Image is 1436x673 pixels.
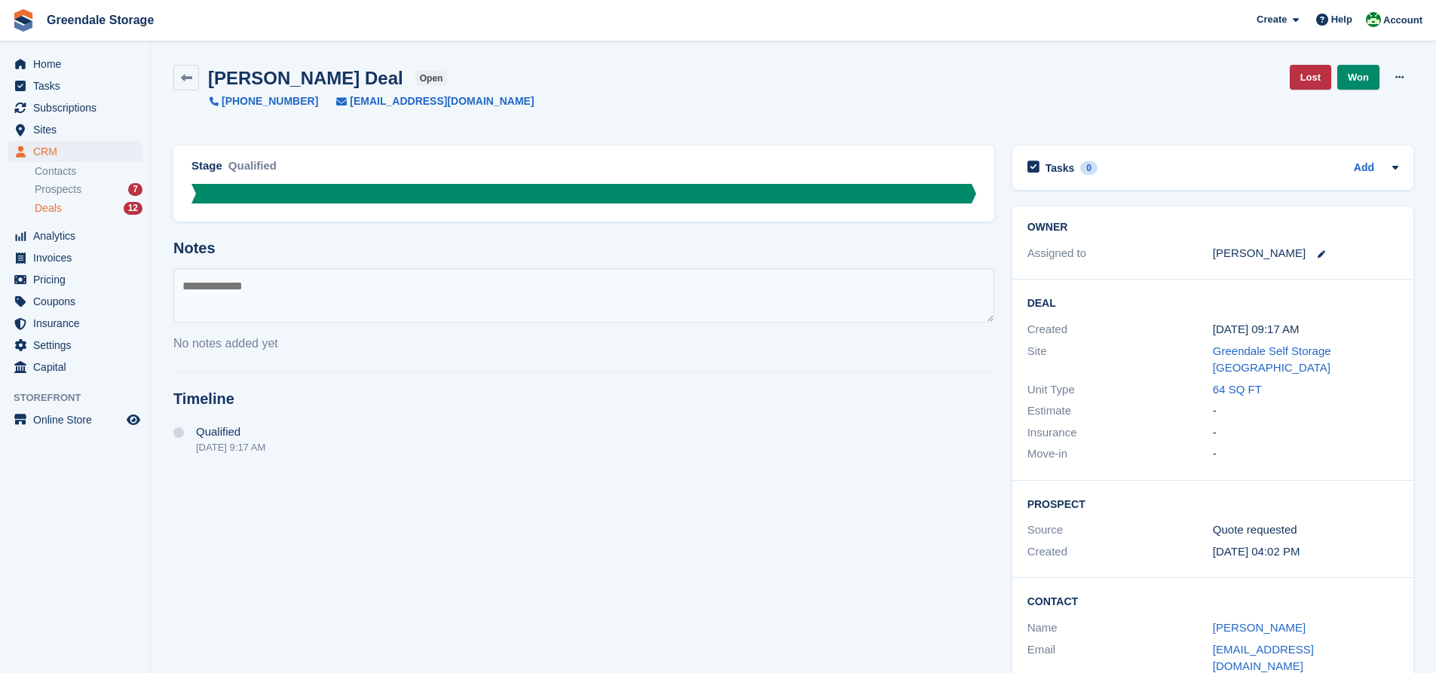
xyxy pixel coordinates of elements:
div: - [1213,402,1398,420]
div: Estimate [1027,402,1213,420]
span: Help [1331,12,1352,27]
span: Create [1257,12,1287,27]
span: Account [1383,13,1422,28]
a: menu [8,119,142,140]
h2: Notes [173,240,994,257]
div: - [1213,424,1398,442]
a: menu [8,269,142,290]
a: menu [8,75,142,96]
h2: Contact [1027,593,1398,608]
span: Sites [33,119,124,140]
div: Qualified [228,158,277,184]
span: Capital [33,356,124,378]
a: menu [8,356,142,378]
span: CRM [33,141,124,162]
div: Unit Type [1027,381,1213,399]
span: Subscriptions [33,97,124,118]
span: Coupons [33,291,124,312]
a: menu [8,409,142,430]
div: [DATE] 09:17 AM [1213,321,1398,338]
span: [PHONE_NUMBER] [222,93,318,109]
div: 7 [128,183,142,196]
span: Prospects [35,182,81,197]
a: Won [1337,65,1379,90]
span: Invoices [33,247,124,268]
div: Name [1027,619,1213,637]
a: menu [8,97,142,118]
span: Home [33,54,124,75]
div: Stage [191,158,222,175]
div: [DATE] 9:17 AM [196,442,265,453]
span: Settings [33,335,124,356]
h2: Tasks [1046,161,1075,175]
a: [EMAIL_ADDRESS][DOMAIN_NAME] [318,93,534,109]
a: Contacts [35,164,142,179]
span: Insurance [33,313,124,334]
a: Lost [1290,65,1331,90]
a: menu [8,335,142,356]
span: [EMAIL_ADDRESS][DOMAIN_NAME] [350,93,534,109]
span: Deals [35,201,62,216]
span: open [415,71,448,86]
a: Prospects 7 [35,182,142,197]
h2: Deal [1027,295,1398,310]
span: Pricing [33,269,124,290]
a: [PERSON_NAME] [1213,621,1306,634]
div: Created [1027,543,1213,561]
img: stora-icon-8386f47178a22dfd0bd8f6a31ec36ba5ce8667c1dd55bd0f319d3a0aa187defe.svg [12,9,35,32]
a: menu [8,225,142,246]
a: Deals 12 [35,200,142,216]
span: Analytics [33,225,124,246]
a: 64 SQ FT [1213,383,1262,396]
a: menu [8,291,142,312]
a: menu [8,247,142,268]
div: Move-in [1027,445,1213,463]
div: 0 [1080,161,1098,175]
h2: Owner [1027,222,1398,234]
span: Storefront [14,390,150,405]
h2: [PERSON_NAME] Deal [208,68,403,88]
a: [PHONE_NUMBER] [210,93,318,109]
h2: Prospect [1027,496,1398,511]
a: Greendale Self Storage [GEOGRAPHIC_DATA] [1213,344,1331,375]
span: Tasks [33,75,124,96]
a: Preview store [124,411,142,429]
img: Jon [1366,12,1381,27]
span: Online Store [33,409,124,430]
div: [DATE] 04:02 PM [1213,543,1398,561]
div: Site [1027,343,1213,377]
div: [PERSON_NAME] [1213,245,1306,262]
a: Add [1354,160,1374,177]
a: [EMAIL_ADDRESS][DOMAIN_NAME] [1213,643,1314,673]
div: Quote requested [1213,522,1398,539]
div: Created [1027,321,1213,338]
a: menu [8,54,142,75]
div: - [1213,445,1398,463]
a: menu [8,141,142,162]
span: Qualified [196,426,240,438]
h2: Timeline [173,390,994,408]
a: menu [8,313,142,334]
div: 12 [124,202,142,215]
a: Greendale Storage [41,8,160,32]
div: Insurance [1027,424,1213,442]
div: Source [1027,522,1213,539]
div: Assigned to [1027,245,1213,262]
span: No notes added yet [173,337,278,350]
